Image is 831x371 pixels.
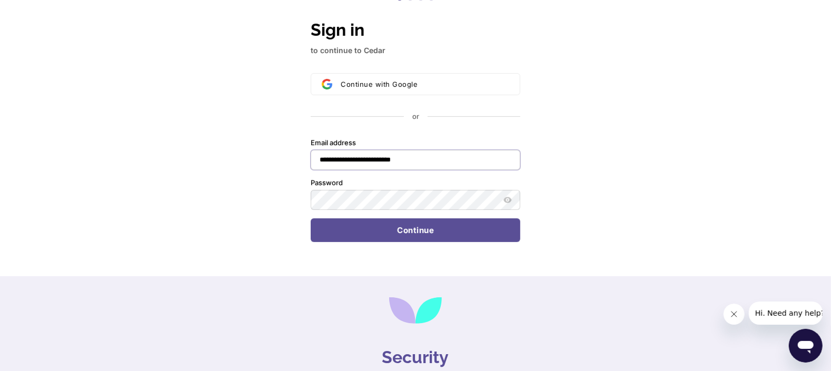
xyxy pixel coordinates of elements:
[311,178,343,188] label: Password
[311,73,520,95] button: Sign in with GoogleContinue with Google
[501,194,514,206] button: Show password
[311,218,520,243] button: Continue
[789,329,823,363] iframe: Button to launch messaging window
[724,304,745,325] iframe: Close message
[382,345,449,370] h4: Security
[412,112,419,122] p: or
[6,7,76,16] span: Hi. Need any help?
[311,17,520,43] h1: Sign in
[311,45,520,56] p: to continue to Cedar
[749,302,823,325] iframe: Message from company
[341,80,418,88] span: Continue with Google
[322,79,332,89] img: Sign in with Google
[311,138,356,148] label: Email address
